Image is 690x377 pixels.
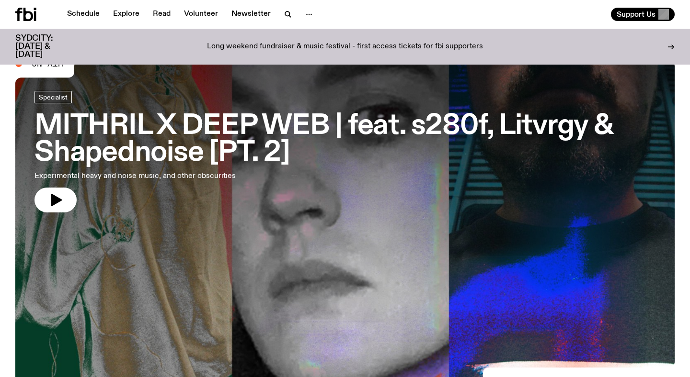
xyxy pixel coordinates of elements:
a: Volunteer [178,8,224,21]
p: Long weekend fundraiser & music festival - first access tickets for fbi supporters [207,43,483,51]
h3: MITHRIL X DEEP WEB | feat. s280f, Litvrgy & Shapednoise [PT. 2] [34,113,655,166]
button: Support Us [611,8,675,21]
a: Read [147,8,176,21]
a: Explore [107,8,145,21]
a: Newsletter [226,8,276,21]
span: Specialist [39,93,68,100]
a: Specialist [34,91,72,103]
span: On Air [32,59,63,68]
a: Schedule [61,8,105,21]
a: MITHRIL X DEEP WEB | feat. s280f, Litvrgy & Shapednoise [PT. 2]Experimental heavy and noise music... [34,91,655,212]
span: Support Us [617,10,655,19]
h3: SYDCITY: [DATE] & [DATE] [15,34,77,59]
p: Experimental heavy and noise music, and other obscurities [34,170,280,182]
